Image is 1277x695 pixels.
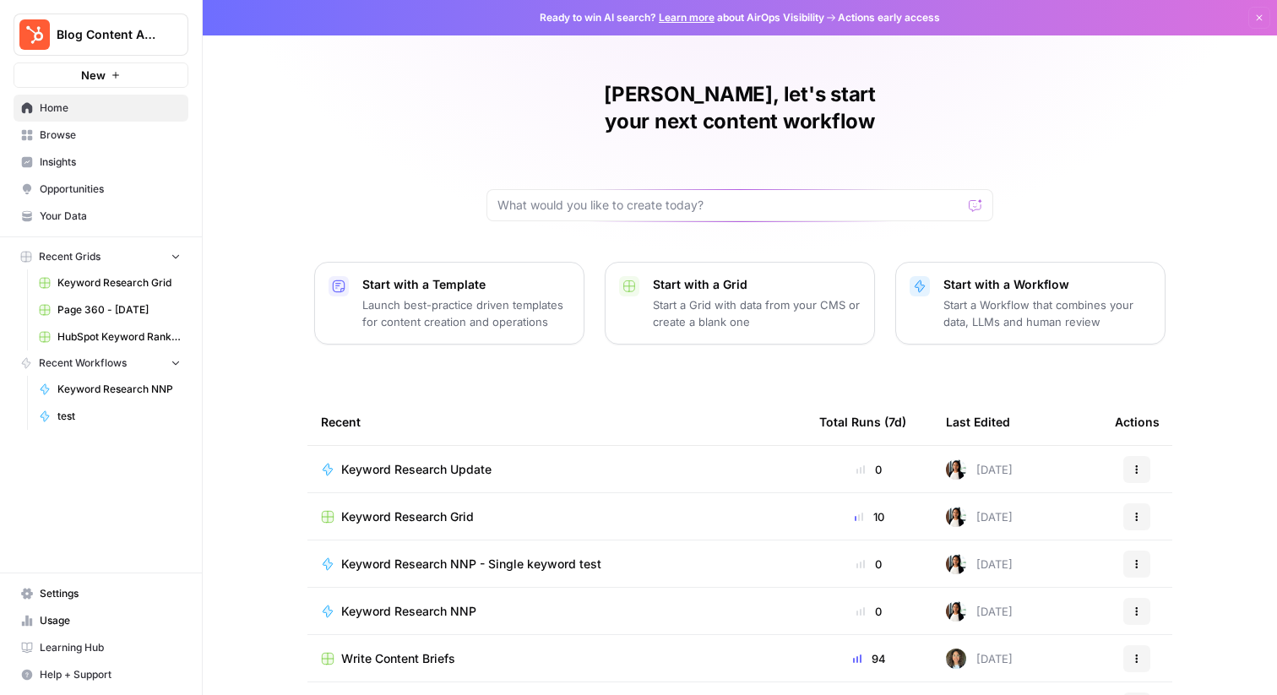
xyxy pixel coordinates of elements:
span: Settings [40,586,181,601]
div: [DATE] [946,649,1013,669]
h1: [PERSON_NAME], let's start your next content workflow [486,81,993,135]
a: Your Data [14,203,188,230]
p: Start with a Workflow [943,276,1151,293]
img: xqjo96fmx1yk2e67jao8cdkou4un [946,459,966,480]
button: Help + Support [14,661,188,688]
p: Start a Grid with data from your CMS or create a blank one [653,296,861,330]
span: Actions early access [838,10,940,25]
button: Recent Workflows [14,350,188,376]
span: Ready to win AI search? about AirOps Visibility [540,10,824,25]
div: 0 [819,461,919,478]
a: Usage [14,607,188,634]
span: Your Data [40,209,181,224]
a: Home [14,95,188,122]
div: Last Edited [946,399,1010,445]
span: Blog Content Action Plan [57,26,159,43]
span: Help + Support [40,667,181,682]
p: Start with a Template [362,276,570,293]
p: Start with a Grid [653,276,861,293]
span: Opportunities [40,182,181,197]
img: Blog Content Action Plan Logo [19,19,50,50]
span: Usage [40,613,181,628]
div: 94 [819,650,919,667]
span: Home [40,100,181,116]
a: Browse [14,122,188,149]
span: New [81,67,106,84]
span: Write Content Briefs [341,650,455,667]
div: [DATE] [946,507,1013,527]
a: Keyword Research NNP - Single keyword test [321,556,792,573]
a: Keyword Research Update [321,461,792,478]
img: xqjo96fmx1yk2e67jao8cdkou4un [946,507,966,527]
span: Insights [40,155,181,170]
a: Opportunities [14,176,188,203]
div: Total Runs (7d) [819,399,906,445]
button: Start with a WorkflowStart a Workflow that combines your data, LLMs and human review [895,262,1166,345]
span: Keyword Research Grid [57,275,181,290]
a: Settings [14,580,188,607]
span: HubSpot Keyword Rankings _ Pos 1 - 20 - Keyword Rankings - HubSpot.com.csv [57,329,181,345]
span: Browse [40,128,181,143]
button: Recent Grids [14,244,188,269]
span: Recent Workflows [39,356,127,371]
div: Actions [1115,399,1160,445]
a: Keyword Research Grid [321,508,792,525]
span: Keyword Research Update [341,461,492,478]
div: 10 [819,508,919,525]
p: Launch best-practice driven templates for content creation and operations [362,296,570,330]
img: xqjo96fmx1yk2e67jao8cdkou4un [946,601,966,622]
span: Recent Grids [39,249,101,264]
span: Keyword Research NNP [57,382,181,397]
a: Learning Hub [14,634,188,661]
button: Start with a TemplateLaunch best-practice driven templates for content creation and operations [314,262,584,345]
a: HubSpot Keyword Rankings _ Pos 1 - 20 - Keyword Rankings - HubSpot.com.csv [31,323,188,350]
p: Start a Workflow that combines your data, LLMs and human review [943,296,1151,330]
div: [DATE] [946,601,1013,622]
a: Learn more [659,11,715,24]
a: Keyword Research NNP [31,376,188,403]
div: 0 [819,603,919,620]
div: [DATE] [946,554,1013,574]
a: test [31,403,188,430]
span: Learning Hub [40,640,181,655]
span: test [57,409,181,424]
a: Write Content Briefs [321,650,792,667]
button: Workspace: Blog Content Action Plan [14,14,188,56]
div: Recent [321,399,792,445]
div: [DATE] [946,459,1013,480]
img: xqjo96fmx1yk2e67jao8cdkou4un [946,554,966,574]
a: Page 360 - [DATE] [31,296,188,323]
span: Keyword Research Grid [341,508,474,525]
button: New [14,62,188,88]
div: 0 [819,556,919,573]
button: Start with a GridStart a Grid with data from your CMS or create a blank one [605,262,875,345]
a: Keyword Research NNP [321,603,792,620]
span: Page 360 - [DATE] [57,302,181,318]
span: Keyword Research NNP - Single keyword test [341,556,601,573]
a: Insights [14,149,188,176]
input: What would you like to create today? [497,197,962,214]
img: 2lxmex1b25e6z9c9ikx19pg4vxoo [946,649,966,669]
span: Keyword Research NNP [341,603,476,620]
a: Keyword Research Grid [31,269,188,296]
